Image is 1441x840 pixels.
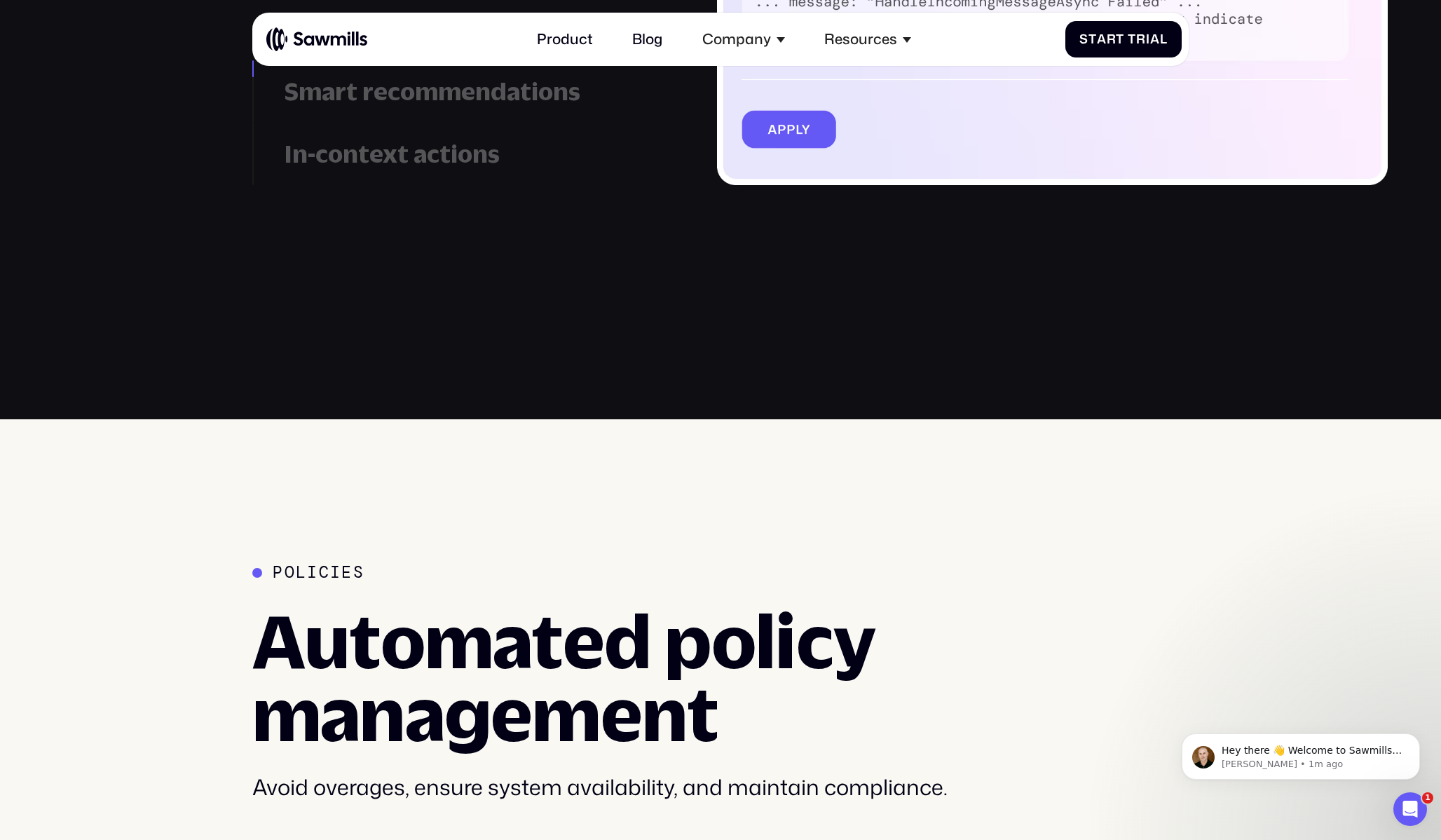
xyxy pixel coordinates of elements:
span: S [1079,32,1088,47]
span: r [1136,32,1146,47]
div: In-context actions [285,139,667,168]
span: t [1116,32,1124,47]
div: Company [691,20,795,58]
span: T [1128,32,1136,47]
span: i [1146,32,1150,47]
iframe: Intercom live chat [1393,792,1427,826]
span: Hey there 👋 Welcome to Sawmills. The smart telemetry management platform that solves cost, qualit... [61,41,241,121]
div: Policies [273,563,364,583]
a: Product [526,20,603,58]
div: Avoid overages, ensure system availability, and maintain compliance. [252,772,1189,802]
p: Message from Winston, sent 1m ago [61,54,242,67]
a: StartTrial [1065,21,1182,57]
span: t [1088,32,1097,47]
span: l [1160,32,1168,47]
div: Resources [824,31,897,48]
a: Blog [622,20,674,58]
span: a [1097,32,1107,47]
div: Company [702,31,771,48]
div: Smart recommendations [285,76,667,106]
span: 1 [1422,792,1433,804]
h2: Automated policy management [252,604,1189,750]
span: r [1107,32,1116,47]
span: a [1150,32,1160,47]
div: Resources [814,20,922,58]
iframe: Intercom notifications message [1161,704,1441,802]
